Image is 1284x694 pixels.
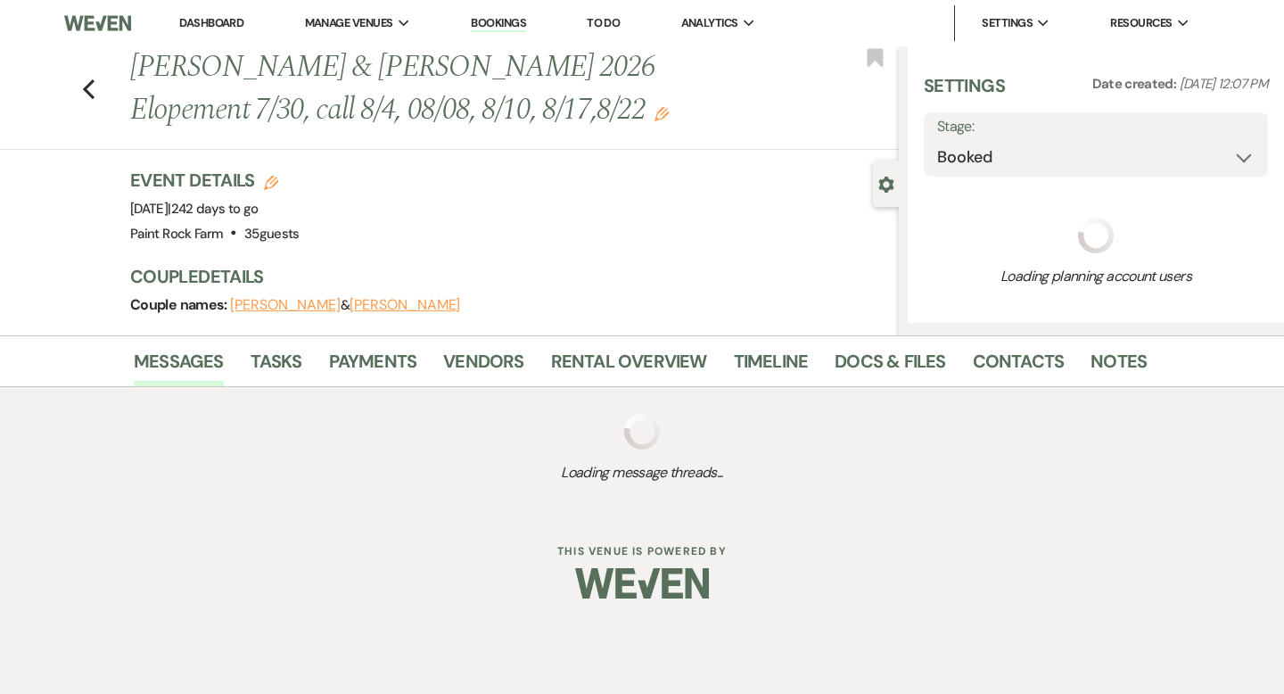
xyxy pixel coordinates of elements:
a: Rental Overview [551,347,707,386]
span: | [168,200,258,218]
span: Loading message threads... [134,462,1150,483]
img: Weven Logo [64,4,131,42]
a: To Do [587,15,620,30]
a: Messages [134,347,224,386]
h3: Couple Details [130,264,881,289]
a: Tasks [251,347,302,386]
img: loading spinner [1078,218,1114,253]
button: [PERSON_NAME] [350,298,460,312]
a: Contacts [973,347,1065,386]
span: Resources [1110,14,1172,32]
a: Vendors [443,347,523,386]
a: Dashboard [179,15,243,30]
span: 35 guests [244,225,300,243]
span: & [230,296,460,314]
img: loading spinner [624,414,660,450]
a: Payments [329,347,417,386]
a: Bookings [471,15,526,32]
a: Notes [1091,347,1147,386]
span: 242 days to go [171,200,259,218]
span: [DATE] 12:07 PM [1180,75,1268,93]
span: [DATE] [130,200,259,218]
button: Edit [654,105,669,121]
button: [PERSON_NAME] [230,298,341,312]
span: Manage Venues [305,14,393,32]
span: Settings [982,14,1033,32]
a: Docs & Files [835,347,945,386]
h3: Settings [924,73,1005,112]
button: Close lead details [878,175,894,192]
a: Timeline [734,347,809,386]
label: Stage: [937,114,1255,140]
span: Paint Rock Farm [130,225,223,243]
img: Weven Logo [575,552,709,615]
h3: Event Details [130,168,300,193]
span: Loading planning account users [924,266,1268,287]
span: Date created: [1092,75,1180,93]
span: Couple names: [130,295,230,314]
span: Analytics [681,14,738,32]
h1: [PERSON_NAME] & [PERSON_NAME] 2026 Elopement 7/30, call 8/4, 08/08, 8/10, 8/17,8/22 [130,46,738,131]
